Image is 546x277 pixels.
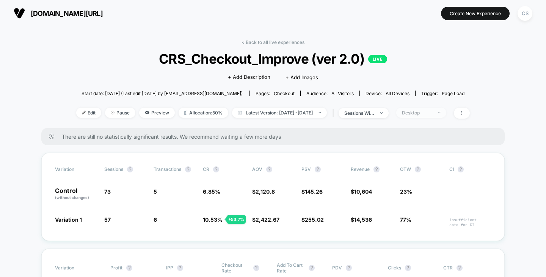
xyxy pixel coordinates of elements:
span: Latest Version: [DATE] - [DATE] [232,108,327,118]
span: $ [351,188,372,195]
button: ? [458,166,464,172]
span: CRS_Checkout_Improve (ver 2.0) [96,51,450,67]
span: AOV [252,166,262,172]
span: Pause [105,108,135,118]
span: Variation [55,166,97,172]
div: CS [518,6,532,21]
span: 2,120.8 [256,188,275,195]
span: $ [301,216,324,223]
span: Edit [76,108,101,118]
div: Desktop [402,110,432,116]
span: Revenue [351,166,370,172]
span: PSV [301,166,311,172]
span: [DOMAIN_NAME][URL] [31,9,103,17]
img: end [318,112,321,113]
button: ? [346,265,352,271]
div: Audience: [306,91,354,96]
img: end [438,112,441,113]
span: 255.02 [305,216,324,223]
span: Add To Cart Rate [277,262,305,274]
span: CI [449,166,491,172]
button: ? [405,265,411,271]
span: $ [301,188,323,195]
span: 6 [154,216,157,223]
span: $ [252,216,279,223]
span: Variation 1 [55,216,82,223]
span: 5 [154,188,157,195]
span: 57 [104,216,111,223]
div: + 53.7 % [226,215,246,224]
div: sessions with impression [344,110,375,116]
button: ? [309,265,315,271]
span: CTR [443,265,453,271]
span: | [331,108,339,119]
span: 77% [400,216,411,223]
span: All Visitors [331,91,354,96]
span: $ [351,216,372,223]
span: PDV [332,265,342,271]
span: Allocation: 50% [179,108,228,118]
span: Variation [55,262,97,274]
button: ? [457,265,463,271]
div: Trigger: [421,91,464,96]
span: 145.26 [305,188,323,195]
span: Clicks [388,265,401,271]
button: ? [126,265,132,271]
span: $ [252,188,275,195]
p: Control [55,188,97,200]
span: Start date: [DATE] (Last edit [DATE] by [EMAIL_ADDRESS][DOMAIN_NAME]) [82,91,243,96]
button: ? [185,166,191,172]
span: There are still no statistically significant results. We recommend waiting a few more days [62,133,490,140]
a: < Back to all live experiences [242,39,304,45]
span: Preview [139,108,175,118]
button: ? [315,166,321,172]
span: 14,536 [354,216,372,223]
span: OTW [400,166,442,172]
span: CR [203,166,209,172]
span: 10.53 % [203,216,223,223]
span: + Add Description [228,74,270,81]
span: Profit [110,265,122,271]
span: Checkout Rate [221,262,249,274]
button: ? [373,166,380,172]
div: Pages: [256,91,295,96]
span: Device: [359,91,415,96]
p: LIVE [368,55,387,63]
span: + Add Images [286,74,318,80]
img: end [380,112,383,114]
img: edit [82,111,86,114]
span: IPP [166,265,173,271]
span: 10,604 [354,188,372,195]
button: ? [415,166,421,172]
button: ? [253,265,259,271]
span: 73 [104,188,111,195]
button: Create New Experience [441,7,510,20]
span: Insufficient data for CI [449,218,491,227]
button: ? [177,265,183,271]
img: end [111,111,115,114]
span: Sessions [104,166,123,172]
button: CS [515,6,535,21]
span: 2,422.67 [256,216,279,223]
span: Page Load [442,91,464,96]
span: 23% [400,188,412,195]
span: --- [449,189,491,200]
span: (without changes) [55,195,89,200]
img: calendar [238,111,242,114]
button: ? [127,166,133,172]
button: ? [213,166,219,172]
button: ? [266,166,272,172]
span: checkout [274,91,295,96]
img: Visually logo [14,8,25,19]
span: Transactions [154,166,181,172]
span: all devices [386,91,409,96]
span: 6.85 % [203,188,220,195]
img: rebalance [184,111,187,115]
button: [DOMAIN_NAME][URL] [11,7,105,19]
